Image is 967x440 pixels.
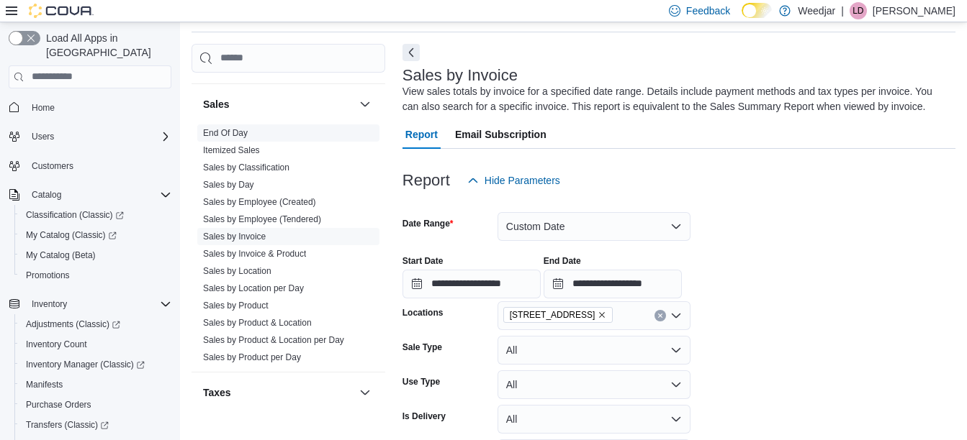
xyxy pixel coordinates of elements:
span: Sales by Day [203,179,254,191]
span: Load All Apps in [GEOGRAPHIC_DATA] [40,31,171,60]
a: Sales by Invoice & Product [203,249,306,259]
span: Users [32,131,54,142]
a: Sales by Employee (Tendered) [203,214,321,224]
label: Use Type [402,376,440,388]
span: Users [26,128,171,145]
label: Start Date [402,255,444,267]
span: My Catalog (Beta) [26,249,96,261]
span: Dark Mode [742,18,742,19]
span: Home [26,98,171,116]
span: Transfers (Classic) [20,416,171,434]
span: Adjustments (Classic) [26,318,120,330]
h3: Sales by Invoice [402,67,518,84]
span: Customers [26,157,171,175]
div: Lauren Daniels [850,2,867,19]
button: Promotions [14,265,177,285]
a: Sales by Classification [203,162,289,173]
p: Weedjar [798,2,835,19]
span: Hide Parameters [485,173,560,188]
a: Classification (Classic) [14,205,177,225]
a: Adjustments (Classic) [20,316,126,333]
span: Catalog [32,189,61,201]
button: Clear input [655,310,666,321]
label: End Date [544,255,581,267]
button: Taxes [356,384,374,401]
span: Promotions [20,267,171,284]
a: Inventory Count [20,336,93,353]
label: Date Range [402,218,454,229]
span: Sales by Invoice [203,231,266,242]
div: View sales totals by invoice for a specified date range. Details include payment methods and tax ... [402,84,948,114]
span: Inventory Manager (Classic) [20,356,171,373]
a: Sales by Location [203,266,271,276]
a: Classification (Classic) [20,206,130,224]
a: My Catalog (Classic) [20,226,122,244]
button: Home [3,97,177,118]
span: Itemized Sales [203,145,260,156]
a: Sales by Employee (Created) [203,197,316,207]
a: My Catalog (Beta) [20,247,102,264]
a: Adjustments (Classic) [14,314,177,334]
button: Customers [3,155,177,176]
button: Users [3,127,177,147]
span: Sales by Product & Location per Day [203,334,344,346]
span: Transfers (Classic) [26,419,109,431]
p: [PERSON_NAME] [873,2,955,19]
span: Purchase Orders [20,396,171,413]
span: My Catalog (Classic) [26,229,117,241]
button: Hide Parameters [462,166,566,195]
p: | [841,2,844,19]
span: Sales by Location per Day [203,283,304,294]
span: Sales by Product per Day [203,352,301,363]
span: Classification (Classic) [26,209,124,221]
span: Sales by Product & Location [203,317,312,329]
button: All [498,336,691,365]
span: End Of Day [203,127,248,139]
span: Purchase Orders [26,399,91,411]
span: Sales by Location [203,265,271,277]
span: Adjustments (Classic) [20,316,171,333]
span: Sales by Employee (Created) [203,196,316,208]
span: My Catalog (Classic) [20,226,171,244]
a: Sales by Location per Day [203,283,304,293]
span: Manifests [20,376,171,393]
a: Sales by Invoice [203,232,266,242]
span: Classification (Classic) [20,206,171,224]
span: Sales by Classification [203,162,289,173]
button: All [498,370,691,399]
a: Sales by Day [203,180,254,190]
a: End Of Day [203,128,248,138]
span: Inventory [32,298,67,310]
h3: Sales [203,97,230,111]
a: Home [26,99,60,116]
button: Catalog [26,186,67,203]
input: Press the down key to open a popover containing a calendar. [544,270,682,298]
span: Inventory Count [20,336,171,353]
button: Sales [203,97,354,111]
span: Report [405,120,438,149]
label: Sale Type [402,342,442,353]
span: Manifests [26,379,63,390]
span: Promotions [26,270,70,281]
button: Manifests [14,375,177,395]
a: My Catalog (Classic) [14,225,177,245]
span: LD [853,2,863,19]
button: Users [26,128,60,145]
button: Sales [356,96,374,113]
label: Is Delivery [402,411,446,422]
span: Feedback [686,4,730,18]
a: Sales by Product [203,301,269,311]
button: Next [402,44,420,61]
span: Customers [32,160,73,172]
input: Dark Mode [742,3,772,18]
a: Transfers (Classic) [20,416,114,434]
span: [STREET_ADDRESS] [510,308,595,322]
span: Inventory [26,295,171,313]
span: My Catalog (Beta) [20,247,171,264]
button: Inventory [3,294,177,314]
button: All [498,405,691,434]
img: Cova [29,4,94,18]
span: Sales by Invoice & Product [203,248,306,260]
span: Home [32,102,55,114]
